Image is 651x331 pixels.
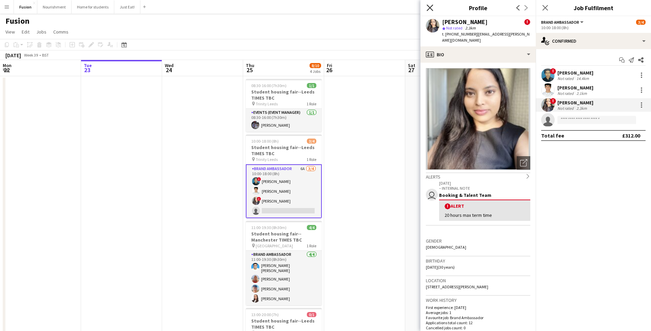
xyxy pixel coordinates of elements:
[636,20,646,25] span: 3/4
[439,186,530,191] p: – INTERNAL NOTE
[536,3,651,12] h3: Job Fulfilment
[326,66,332,74] span: 26
[550,98,556,104] span: !
[536,33,651,49] div: Confirmed
[5,29,15,35] span: View
[426,310,530,315] p: Average jobs: 1
[256,101,278,106] span: Trinity Leeds
[445,212,525,218] div: 20 hours max term time
[557,85,593,91] div: [PERSON_NAME]
[541,20,579,25] span: Brand Ambassador
[246,135,322,218] app-job-card: 10:00-18:00 (8h)3/4Student housing fair--Leeds TIMES TBC Trinity Leeds1 RoleBrand Ambassador6A3/4...
[251,83,287,88] span: 08:30-16:00 (7h30m)
[84,62,92,68] span: Tue
[446,25,462,30] span: Not rated
[442,19,488,25] div: [PERSON_NAME]
[517,156,530,170] div: Open photos pop-in
[557,76,575,81] div: Not rated
[246,164,322,218] app-card-role: Brand Ambassador6A3/410:00-18:00 (8h)![PERSON_NAME][PERSON_NAME]![PERSON_NAME]
[2,66,12,74] span: 22
[51,27,71,36] a: Comms
[327,62,332,68] span: Fri
[256,243,293,248] span: [GEOGRAPHIC_DATA]
[575,91,588,96] div: 2.1km
[557,91,575,96] div: Not rated
[246,318,322,330] h3: Student housing fair--Leeds TIMES TBC
[245,66,254,74] span: 25
[310,63,321,68] span: 8/10
[439,181,530,186] p: [DATE]
[307,243,316,248] span: 1 Role
[307,101,316,106] span: 1 Role
[307,83,316,88] span: 1/1
[426,238,530,244] h3: Gender
[257,177,261,181] span: !
[408,62,415,68] span: Sat
[442,32,477,37] span: t. [PHONE_NUMBER]
[445,203,451,209] span: !
[246,89,322,101] h3: Student housing fair--Leeds TIMES TBC
[426,265,455,270] span: [DATE] (30 years)
[246,109,322,132] app-card-role: Events (Event Manager)1/108:30-16:00 (7h30m)[PERSON_NAME]
[246,221,322,305] app-job-card: 11:00-19:30 (8h30m)4/4Student housing fair--Manchester TIMES TBC [GEOGRAPHIC_DATA]1 RoleBrand Amb...
[5,52,21,59] div: [DATE]
[426,277,530,284] h3: Location
[307,157,316,162] span: 1 Role
[420,46,536,63] div: Bio
[426,172,530,180] div: Alerts
[426,245,466,250] span: [DEMOGRAPHIC_DATA]
[246,144,322,157] h3: Student housing fair--Leeds TIMES TBC
[550,68,556,74] span: !
[251,225,287,230] span: 11:00-19:30 (8h30m)
[557,100,593,106] div: [PERSON_NAME]
[426,284,488,289] span: [STREET_ADDRESS][PERSON_NAME]
[426,297,530,303] h3: Work history
[37,0,72,14] button: Nourishment
[439,192,530,198] div: Booking & Talent Team
[442,32,530,43] span: | [EMAIL_ADDRESS][PERSON_NAME][DOMAIN_NAME]
[42,53,49,58] div: BST
[575,76,590,81] div: 14.4km
[307,225,316,230] span: 4/4
[246,231,322,243] h3: Student housing fair--Manchester TIMES TBC
[22,29,29,35] span: Edit
[622,132,640,139] div: £312.00
[541,25,646,30] div: 10:00-18:00 (8h)
[251,312,279,317] span: 13:00-20:00 (7h)
[426,258,530,264] h3: Birthday
[246,251,322,305] app-card-role: Brand Ambassador4/411:00-19:30 (8h30m)[PERSON_NAME] [PERSON_NAME][PERSON_NAME][PERSON_NAME][PERSO...
[307,139,316,144] span: 3/4
[407,66,415,74] span: 27
[72,0,114,14] button: Home for students
[557,70,593,76] div: [PERSON_NAME]
[22,53,39,58] span: Week 39
[36,29,46,35] span: Jobs
[165,62,174,68] span: Wed
[251,139,279,144] span: 10:00-18:00 (8h)
[426,315,530,320] p: Favourite job: Brand Ambassador
[83,66,92,74] span: 23
[3,27,18,36] a: View
[256,157,278,162] span: Trinity Leeds
[257,197,261,201] span: !
[246,79,322,132] app-job-card: 08:30-16:00 (7h30m)1/1Student housing fair--Leeds TIMES TBC Trinity Leeds1 RoleEvents (Event Mana...
[524,19,530,25] span: !
[426,325,530,330] p: Cancelled jobs count: 0
[420,3,536,12] h3: Profile
[14,0,37,14] button: Fusion
[5,16,29,26] h1: Fusion
[307,312,316,317] span: 0/1
[541,20,585,25] button: Brand Ambassador
[426,320,530,325] p: Applications total count: 12
[426,68,530,170] img: Crew avatar or photo
[464,25,477,30] span: 2.3km
[34,27,49,36] a: Jobs
[575,106,588,111] div: 2.3km
[3,62,12,68] span: Mon
[310,69,321,74] div: 4 Jobs
[445,203,525,209] div: Alert
[164,66,174,74] span: 24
